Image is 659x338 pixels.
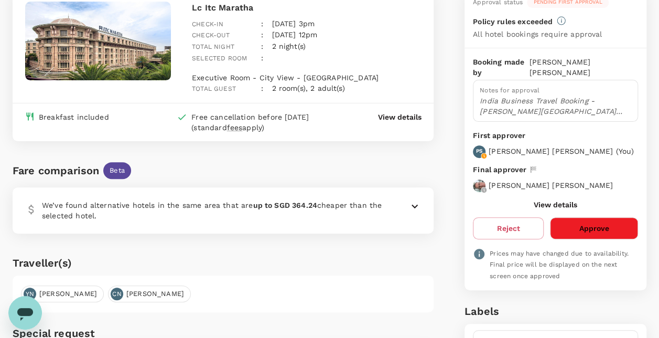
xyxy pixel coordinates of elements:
div: : [253,33,263,52]
div: : [253,44,263,64]
p: 2 room(s), 2 adult(s) [272,83,344,93]
span: Notes for approval [480,87,539,94]
p: [DATE] 12pm [272,29,317,40]
span: Total night [192,43,234,50]
div: : [253,21,263,41]
p: All hotel bookings require approval [473,29,602,39]
span: Prices may have changed due to availability. Final price will be displayed on the next screen onc... [490,250,629,280]
span: Total guest [192,85,236,92]
div: : [253,75,263,94]
span: Check-out [192,31,230,39]
p: [DATE] 3pm [272,18,315,29]
p: PS [476,147,482,155]
button: View details [377,112,421,122]
img: avatar-679729af9386b.jpeg [473,179,485,192]
p: [PERSON_NAME] [PERSON_NAME] [530,57,638,78]
p: Policy rules exceeded [473,16,553,27]
p: 2 night(s) [272,41,306,51]
p: India Business Travel Booking - [PERSON_NAME][GEOGRAPHIC_DATA] Sen [GEOGRAPHIC_DATA] Business Tra... [480,96,631,117]
iframe: Button to launch messaging window [8,296,42,330]
p: First approver [473,130,638,141]
button: View details [534,200,577,209]
img: hotel [25,2,171,80]
span: Beta [103,166,131,176]
b: up to SGD 364.24 [253,201,317,209]
span: Selected room [192,55,247,62]
div: Breakfast included [39,112,109,122]
p: Executive Room - City View - [GEOGRAPHIC_DATA] [192,72,379,83]
button: Approve [550,217,638,239]
p: [PERSON_NAME] [PERSON_NAME] ( You ) [489,146,634,156]
span: Check-in [192,20,223,28]
div: CN [111,288,123,300]
h6: Traveller(s) [13,255,434,271]
p: [PERSON_NAME] [PERSON_NAME] [489,180,613,191]
h6: Labels [464,303,646,320]
p: Final approver [473,164,526,175]
button: Reject [473,217,544,239]
p: We’ve found alternative hotels in the same area that are cheaper than the selected hotel. [42,200,384,221]
div: Free cancellation before [DATE] (standard apply) [191,112,337,133]
p: Booking made by [473,57,530,78]
div: : [253,10,263,30]
div: Fare comparison [13,162,99,179]
span: fees [227,123,243,132]
p: Lc Itc Maratha [192,2,421,14]
span: [PERSON_NAME] [120,289,190,299]
span: [PERSON_NAME] [33,289,103,299]
div: YN [24,288,36,300]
